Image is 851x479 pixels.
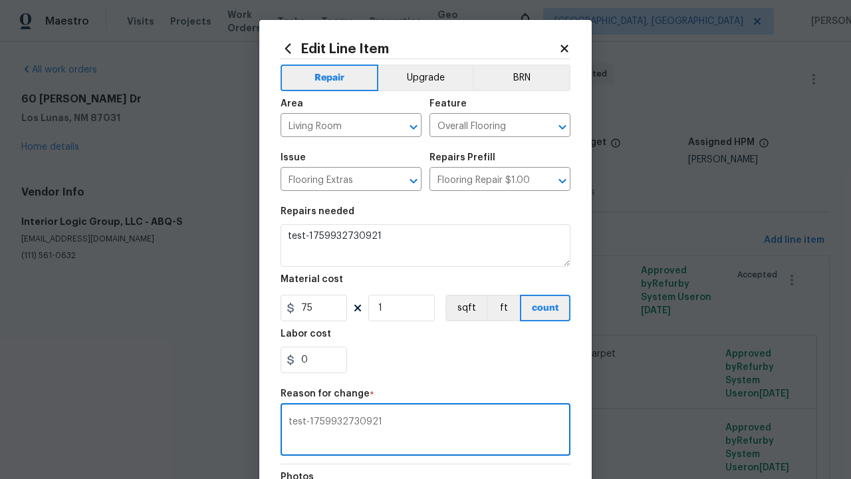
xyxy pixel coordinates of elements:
h2: Edit Line Item [281,41,558,56]
button: Repair [281,65,378,91]
h5: Labor cost [281,329,331,339]
button: ft [487,295,520,321]
h5: Issue [281,153,306,162]
button: BRN [473,65,570,91]
button: sqft [445,295,487,321]
button: Open [404,172,423,190]
textarea: test-1759932730921 [281,224,570,267]
button: Open [553,118,572,136]
h5: Repairs Prefill [429,153,495,162]
button: Open [553,172,572,190]
h5: Feature [429,99,467,108]
h5: Area [281,99,303,108]
button: count [520,295,570,321]
h5: Repairs needed [281,207,354,216]
h5: Material cost [281,275,343,284]
button: Upgrade [378,65,473,91]
h5: Reason for change [281,389,370,399]
button: Open [404,118,423,136]
textarea: test-1759932730921 [289,417,562,445]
